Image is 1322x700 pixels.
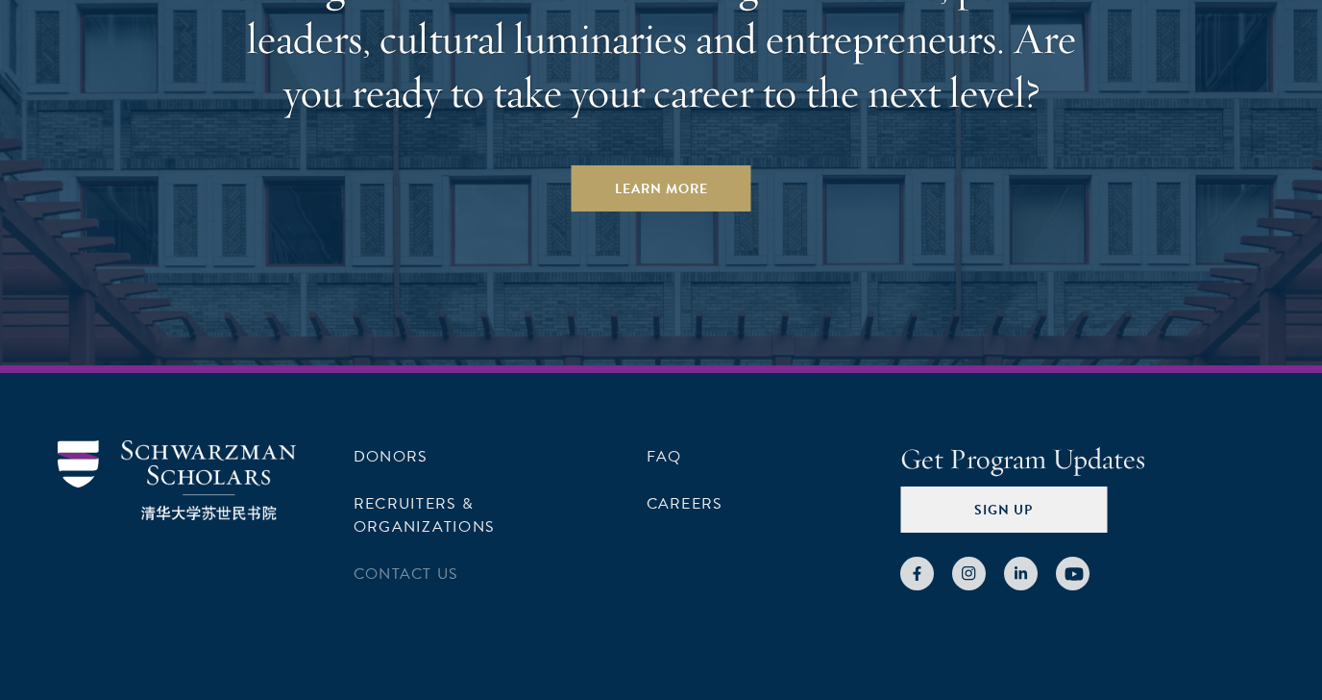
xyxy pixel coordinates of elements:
a: Learn More [572,165,751,212]
button: Sign Up [900,487,1107,533]
a: Donors [354,445,428,468]
a: FAQ [647,445,682,468]
img: Schwarzman Scholars [58,440,296,520]
a: Recruiters & Organizations [354,492,495,538]
h4: Get Program Updates [900,440,1264,479]
a: Careers [647,492,723,515]
a: Contact Us [354,562,458,586]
